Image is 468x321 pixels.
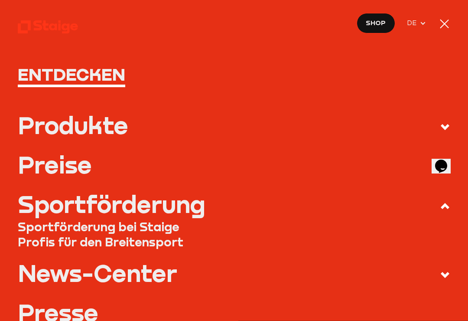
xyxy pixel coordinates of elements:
[357,13,395,33] a: Shop
[18,219,450,234] a: Sportförderung bei Staige
[18,113,128,137] div: Produkte
[366,18,386,28] span: Shop
[18,235,450,249] a: Profis für den Breitensport
[432,147,459,174] iframe: chat widget
[18,153,450,177] a: Preise
[18,261,177,285] div: News-Center
[407,18,419,28] span: DE
[18,192,205,216] div: Sportförderung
